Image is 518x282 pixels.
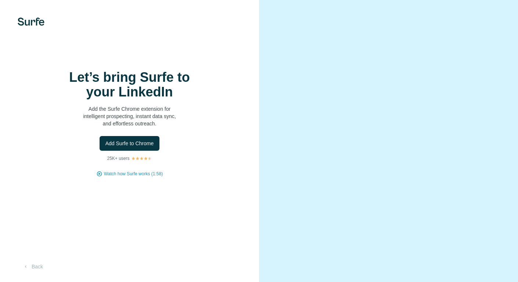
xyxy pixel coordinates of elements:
h1: Let’s bring Surfe to your LinkedIn [56,70,203,99]
p: 25K+ users [107,155,129,162]
button: Add Surfe to Chrome [100,136,160,151]
button: Back [18,260,48,273]
p: Add the Surfe Chrome extension for intelligent prospecting, instant data sync, and effortless out... [56,105,203,127]
span: Add Surfe to Chrome [105,140,154,147]
button: Watch how Surfe works (1:58) [104,171,163,177]
img: Rating Stars [131,156,152,161]
img: Surfe's logo [18,18,44,26]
